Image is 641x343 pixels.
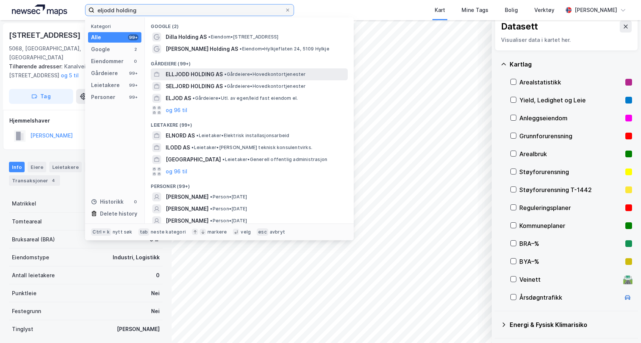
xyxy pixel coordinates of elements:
div: Energi & Fysisk Klimarisiko [510,320,632,329]
span: Gårdeiere • Utl. av egen/leid fast eiendom el. [193,95,298,101]
div: [PERSON_NAME] [117,325,160,334]
span: • [196,133,198,138]
span: • [222,157,225,162]
span: [PERSON_NAME] [166,192,209,201]
div: 0 [132,58,138,64]
input: Søk på adresse, matrikkel, gårdeiere, leietakere eller personer [94,4,285,16]
div: Arealstatistikk [519,78,622,87]
div: Kanalveien 18, [STREET_ADDRESS] [9,62,157,80]
span: • [208,34,210,40]
div: Kommuneplaner [519,221,622,230]
button: og 96 til [166,167,187,176]
div: Anleggseiendom [519,114,622,123]
span: [GEOGRAPHIC_DATA] [166,155,221,164]
div: Kategori [91,24,141,29]
span: ELJOD AS [166,94,191,103]
div: 5068, [GEOGRAPHIC_DATA], [GEOGRAPHIC_DATA] [9,44,104,62]
div: Google (2) [145,18,354,31]
div: Kartlag [510,60,632,69]
span: Person • [DATE] [210,206,247,212]
span: Tilhørende adresser: [9,63,64,69]
span: [PERSON_NAME] Holding AS [166,44,238,53]
span: Eiendom • [STREET_ADDRESS] [208,34,278,40]
span: Eiendom • Hylkjeflaten 24, 5109 Hylkje [240,46,329,52]
div: Kontrollprogram for chat [604,307,641,343]
div: Tinglyst [12,325,33,334]
div: tab [138,228,150,236]
div: [PERSON_NAME] [575,6,617,15]
div: velg [241,229,251,235]
div: Personer (99+) [145,177,354,191]
span: Gårdeiere • Hovedkontortjenester [224,71,306,77]
div: Datasett [501,21,538,33]
div: Eiendommer [91,57,123,66]
div: Alle [91,33,101,42]
div: BYA–% [519,257,622,266]
div: Tomteareal [12,217,42,226]
span: • [224,71,226,77]
div: Google [91,45,110,54]
span: • [210,218,212,223]
div: Arealbruk [519,149,622,158]
button: og 96 til [166,106,187,115]
div: Mine Tags [462,6,488,15]
span: Leietaker • Elektrisk installasjonsarbeid [196,133,289,139]
div: Eiere [28,162,46,172]
div: 0 [132,199,138,205]
div: 0 [156,271,160,280]
div: markere [207,229,227,235]
div: Gårdeiere [91,69,118,78]
span: ELLJODD HOLDING AS [166,70,223,79]
div: Nei [151,307,160,316]
span: • [224,83,226,89]
div: Delete history [100,209,137,218]
div: 99+ [128,94,138,100]
div: BRA–% [519,239,622,248]
div: Grunnforurensning [519,132,622,140]
div: Historikk [91,197,123,206]
div: 99+ [128,34,138,40]
div: 2 [132,46,138,52]
div: avbryt [270,229,285,235]
span: • [240,46,242,52]
div: neste kategori [151,229,186,235]
div: Støyforurensning T-1442 [519,185,622,194]
iframe: Chat Widget [604,307,641,343]
div: Reguleringsplaner [519,203,622,212]
div: Datasett [85,162,113,172]
span: [PERSON_NAME] [166,204,209,213]
div: Gårdeiere (99+) [145,55,354,68]
span: • [193,95,195,101]
span: ELNORD AS [166,131,195,140]
div: esc [257,228,268,236]
div: Verktøy [534,6,554,15]
div: Leietakere [49,162,82,172]
div: Bruksareal (BRA) [12,235,55,244]
div: Antall leietakere [12,271,55,280]
div: Leietakere [91,81,120,90]
span: [PERSON_NAME] [166,216,209,225]
div: Ctrl + k [91,228,111,236]
div: Yield, Ledighet og Leie [519,96,622,105]
div: Hjemmelshaver [9,116,162,125]
div: 🛣️ [623,275,633,284]
div: Matrikkel [12,199,36,208]
span: SELJORD HOLDING AS [166,82,223,91]
div: Industri, Logistikk [113,253,160,262]
span: Leietaker • [PERSON_NAME] teknisk konsulentvirks. [191,145,312,151]
div: nytt søk [113,229,132,235]
div: Punktleie [12,289,37,298]
div: Leietakere (99+) [145,116,354,130]
button: Tag [9,89,73,104]
div: 4 [50,177,57,184]
span: Person • [DATE] [210,194,247,200]
div: Visualiser data i kartet her. [501,35,632,44]
div: Info [9,162,25,172]
span: Gårdeiere • Hovedkontortjenester [224,83,306,89]
span: • [210,194,212,200]
div: 99+ [128,82,138,88]
span: • [191,145,194,150]
div: Nei [151,289,160,298]
div: Veinett [519,275,620,284]
div: Årsdøgntrafikk [519,293,620,302]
